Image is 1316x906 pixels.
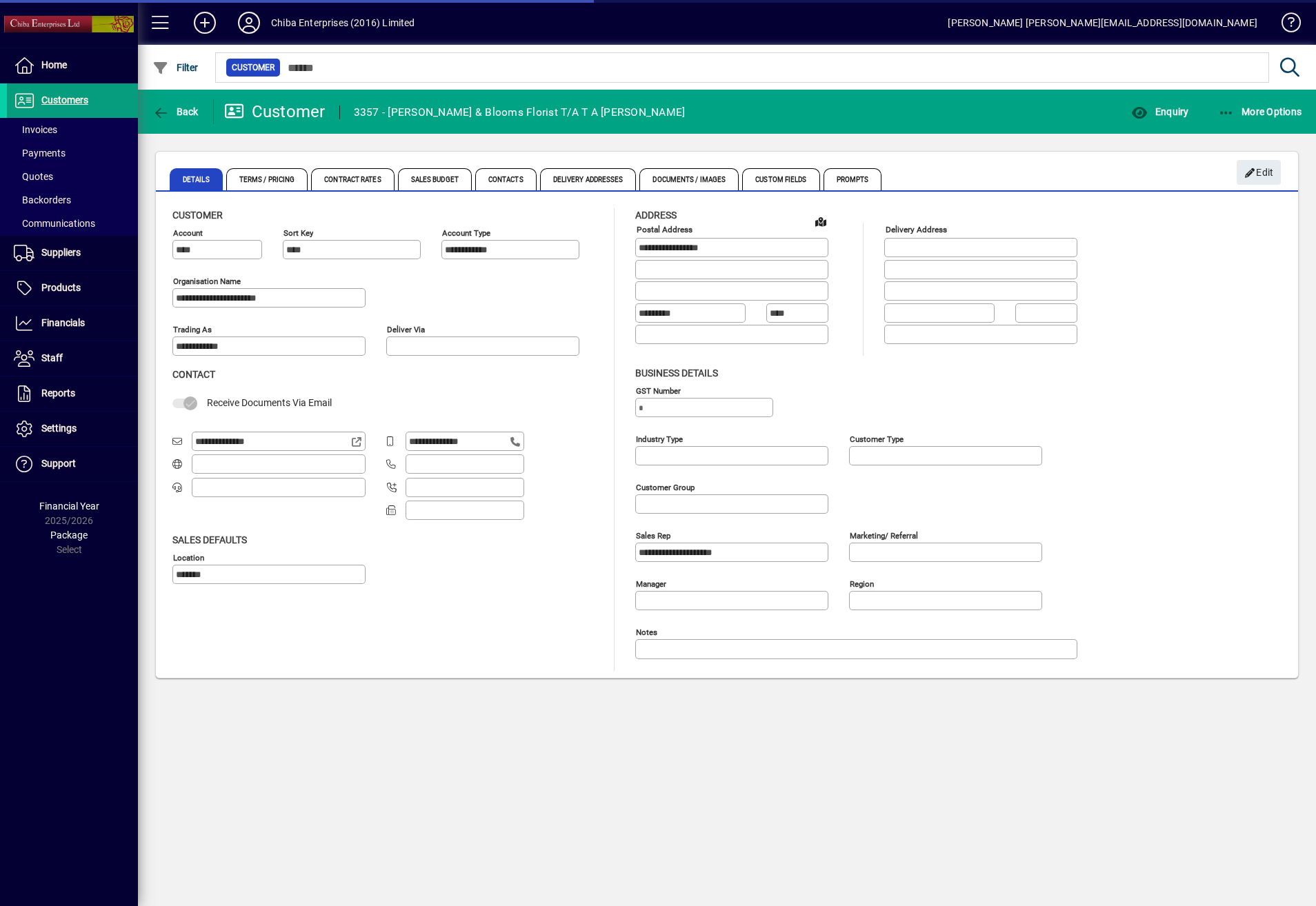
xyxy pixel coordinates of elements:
[41,59,67,70] span: Home
[152,62,199,73] span: Filter
[7,306,138,341] a: Financials
[41,247,81,258] span: Suppliers
[7,118,138,141] a: Invoices
[172,369,215,380] span: Contact
[442,228,490,238] mat-label: Account Type
[639,168,739,190] span: Documents / Images
[636,627,657,636] mat-label: Notes
[50,530,88,541] span: Package
[7,48,138,83] a: Home
[1218,106,1302,117] span: More Options
[1237,160,1281,185] button: Edit
[224,101,326,123] div: Customer
[7,212,138,235] a: Communications
[138,99,214,124] app-page-header-button: Back
[742,168,819,190] span: Custom Fields
[636,482,695,492] mat-label: Customer group
[1131,106,1188,117] span: Enquiry
[7,236,138,270] a: Suppliers
[398,168,472,190] span: Sales Budget
[635,210,677,221] span: Address
[41,352,63,363] span: Staff
[152,106,199,117] span: Back
[14,194,71,205] span: Backorders
[41,423,77,434] span: Settings
[311,168,394,190] span: Contract Rates
[271,12,415,34] div: Chiba Enterprises (2016) Limited
[7,165,138,188] a: Quotes
[948,12,1257,34] div: [PERSON_NAME] [PERSON_NAME][EMAIL_ADDRESS][DOMAIN_NAME]
[232,61,275,74] span: Customer
[173,552,204,562] mat-label: Location
[173,228,203,238] mat-label: Account
[635,368,718,379] span: Business details
[170,168,223,190] span: Details
[14,124,57,135] span: Invoices
[149,99,202,124] button: Back
[41,317,85,328] span: Financials
[475,168,537,190] span: Contacts
[1128,99,1192,124] button: Enquiry
[172,534,247,545] span: Sales defaults
[7,376,138,411] a: Reports
[227,10,271,35] button: Profile
[14,218,95,229] span: Communications
[7,412,138,446] a: Settings
[636,578,666,588] mat-label: Manager
[636,434,683,443] mat-label: Industry type
[41,94,88,105] span: Customers
[41,458,76,469] span: Support
[810,210,832,232] a: View on map
[283,228,313,238] mat-label: Sort key
[173,325,212,334] mat-label: Trading as
[7,341,138,376] a: Staff
[207,397,332,408] span: Receive Documents Via Email
[850,434,904,443] mat-label: Customer type
[636,385,681,395] mat-label: GST Number
[387,325,425,334] mat-label: Deliver via
[14,148,66,159] span: Payments
[1244,161,1274,184] span: Edit
[824,168,882,190] span: Prompts
[39,501,99,512] span: Financial Year
[7,141,138,165] a: Payments
[41,282,81,293] span: Products
[14,171,53,182] span: Quotes
[172,210,223,221] span: Customer
[7,188,138,212] a: Backorders
[1215,99,1306,124] button: More Options
[1271,3,1299,48] a: Knowledge Base
[226,168,308,190] span: Terms / Pricing
[7,271,138,305] a: Products
[636,530,670,540] mat-label: Sales rep
[354,101,686,123] div: 3357 - [PERSON_NAME] & Blooms Florist T/A T A [PERSON_NAME]
[850,578,874,588] mat-label: Region
[183,10,227,35] button: Add
[7,447,138,481] a: Support
[173,276,241,286] mat-label: Organisation name
[850,530,918,540] mat-label: Marketing/ Referral
[41,387,75,399] span: Reports
[540,168,637,190] span: Delivery Addresses
[149,55,202,80] button: Filter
